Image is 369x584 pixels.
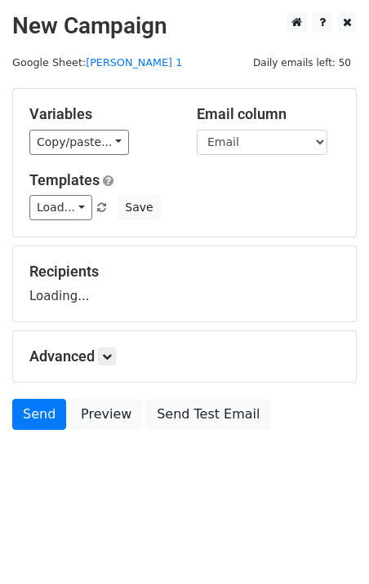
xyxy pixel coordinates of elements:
[29,263,340,305] div: Loading...
[146,399,270,430] a: Send Test Email
[12,56,182,69] small: Google Sheet:
[29,171,100,188] a: Templates
[29,347,340,365] h5: Advanced
[86,56,182,69] a: [PERSON_NAME] 1
[29,263,340,281] h5: Recipients
[29,130,129,155] a: Copy/paste...
[197,105,340,123] h5: Email column
[12,399,66,430] a: Send
[70,399,142,430] a: Preview
[247,56,357,69] a: Daily emails left: 50
[29,195,92,220] a: Load...
[12,12,357,40] h2: New Campaign
[287,506,369,584] iframe: Chat Widget
[118,195,160,220] button: Save
[29,105,172,123] h5: Variables
[247,54,357,72] span: Daily emails left: 50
